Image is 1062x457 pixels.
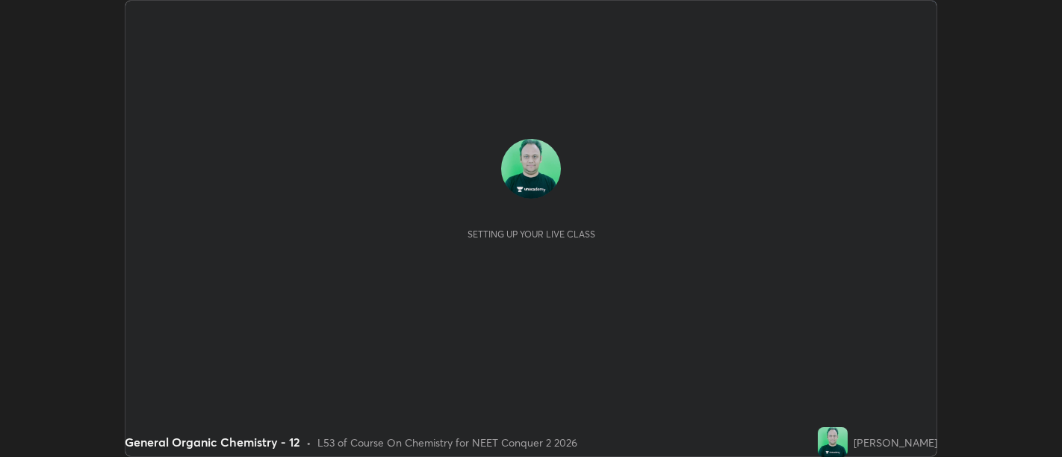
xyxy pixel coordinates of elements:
[468,228,595,240] div: Setting up your live class
[818,427,848,457] img: c15116c9c47046c1ae843dded7ebbc2a.jpg
[317,435,577,450] div: L53 of Course On Chemistry for NEET Conquer 2 2026
[501,139,561,199] img: c15116c9c47046c1ae843dded7ebbc2a.jpg
[854,435,937,450] div: [PERSON_NAME]
[125,433,300,451] div: General Organic Chemistry - 12
[306,435,311,450] div: •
